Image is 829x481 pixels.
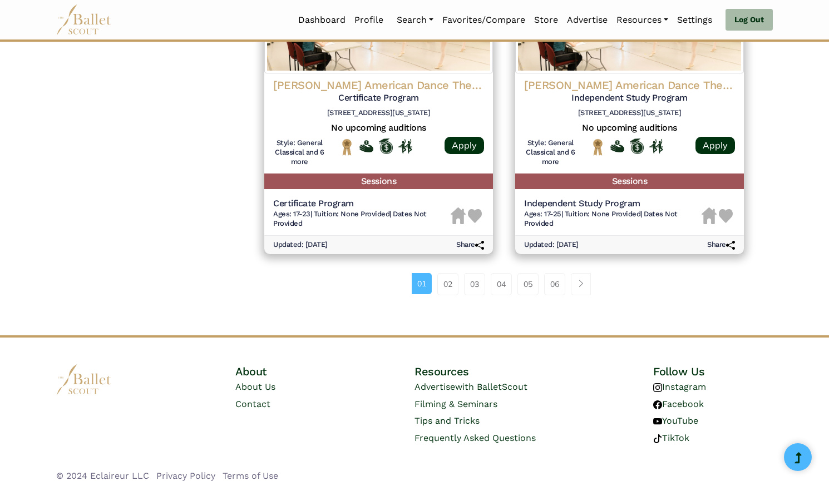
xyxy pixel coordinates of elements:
[438,8,530,32] a: Favorites/Compare
[530,8,562,32] a: Store
[273,78,484,92] h4: [PERSON_NAME] American Dance Theatre
[456,240,484,250] h6: Share
[412,273,597,295] nav: Page navigation example
[524,198,702,210] h5: Independent Study Program
[562,8,612,32] a: Advertise
[414,364,594,379] h4: Resources
[273,122,484,134] h5: No upcoming auditions
[524,240,579,250] h6: Updated: [DATE]
[524,92,735,104] h5: Independent Study Program
[273,240,328,250] h6: Updated: [DATE]
[412,273,432,294] a: 01
[524,138,577,167] h6: Style: General Classical and 6 more
[673,8,717,32] a: Settings
[702,207,717,224] img: Housing Unavailable
[524,210,561,218] span: Ages: 17-25
[56,364,112,395] img: logo
[264,173,493,190] h5: Sessions
[591,138,605,156] img: National
[273,210,310,218] span: Ages: 17-23
[273,108,484,118] h6: [STREET_ADDRESS][US_STATE]
[273,198,451,210] h5: Certificate Program
[719,209,733,223] img: Heart
[414,433,536,443] a: Frequently Asked Questions
[649,139,663,153] img: In Person
[707,240,735,250] h6: Share
[223,470,278,481] a: Terms of Use
[524,108,735,118] h6: [STREET_ADDRESS][US_STATE]
[653,383,662,392] img: instagram logo
[392,8,438,32] a: Search
[653,399,704,409] a: Facebook
[515,173,744,190] h5: Sessions
[653,415,698,426] a: YouTube
[273,92,484,104] h5: Certificate Program
[653,417,662,426] img: youtube logo
[156,470,215,481] a: Privacy Policy
[653,433,689,443] a: TikTok
[468,209,482,223] img: Heart
[630,138,644,154] img: Offers Scholarship
[565,210,640,218] span: Tuition: None Provided
[314,210,389,218] span: Tuition: None Provided
[445,137,484,154] a: Apply
[273,138,326,167] h6: Style: General Classical and 6 more
[379,138,393,154] img: Offers Scholarship
[455,381,527,392] span: with BalletScout
[524,210,702,229] h6: | |
[235,399,270,409] a: Contact
[524,210,678,227] span: Dates Not Provided
[451,207,466,224] img: Housing Unavailable
[294,8,350,32] a: Dashboard
[524,78,735,92] h4: [PERSON_NAME] American Dance Theatre
[359,140,373,152] img: Offers Financial Aid
[653,364,773,379] h4: Follow Us
[653,434,662,443] img: tiktok logo
[273,210,427,227] span: Dates Not Provided
[517,273,539,295] a: 05
[524,122,735,134] h5: No upcoming auditions
[398,139,412,153] img: In Person
[612,8,673,32] a: Resources
[273,210,451,229] h6: | |
[464,273,485,295] a: 03
[491,273,512,295] a: 04
[414,399,497,409] a: Filming & Seminars
[414,381,527,392] a: Advertisewith BalletScout
[695,137,735,154] a: Apply
[235,364,355,379] h4: About
[414,415,480,426] a: Tips and Tricks
[610,140,624,152] img: Offers Financial Aid
[437,273,458,295] a: 02
[544,273,565,295] a: 06
[726,9,773,31] a: Log Out
[350,8,388,32] a: Profile
[235,381,275,392] a: About Us
[653,400,662,409] img: facebook logo
[653,381,706,392] a: Instagram
[340,138,354,156] img: National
